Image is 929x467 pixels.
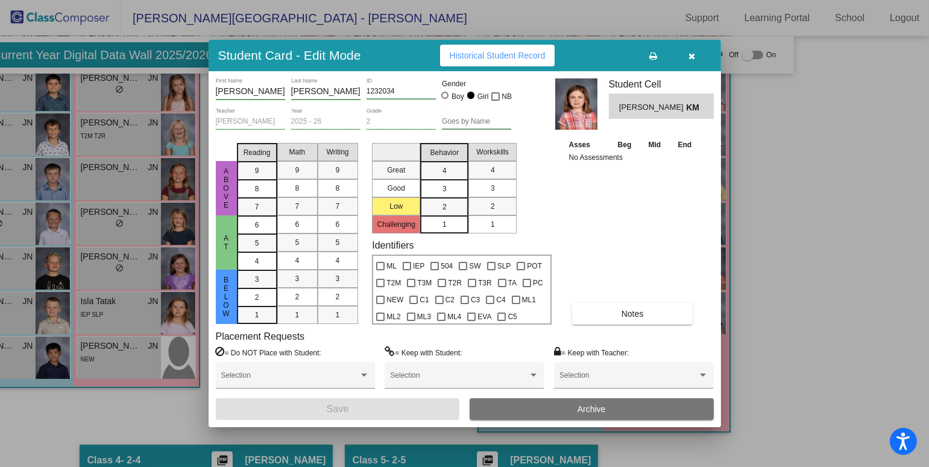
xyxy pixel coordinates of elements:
[448,276,462,290] span: T2R
[336,237,340,248] span: 5
[336,201,340,212] span: 7
[417,276,432,290] span: T3M
[622,309,644,319] span: Notes
[566,151,701,164] td: No Assessments
[430,147,459,158] span: Behavior
[417,310,431,324] span: ML3
[440,45,555,66] button: Historical Student Record
[554,346,629,358] label: = Keep with Teacher:
[491,201,495,212] span: 2
[442,202,447,212] span: 2
[491,165,495,176] span: 4
[255,274,259,285] span: 3
[255,310,259,320] span: 1
[221,276,231,318] span: Below
[255,165,259,176] span: 9
[578,404,606,414] span: Archive
[295,291,300,302] span: 2
[609,78,714,90] h3: Student Cell
[386,293,403,307] span: NEW
[420,293,429,307] span: C1
[491,219,495,230] span: 1
[295,183,300,194] span: 8
[527,259,542,273] span: POT
[533,276,543,290] span: PC
[508,310,517,324] span: C5
[477,310,491,324] span: EVA
[469,259,480,273] span: SW
[496,293,505,307] span: C4
[446,293,455,307] span: C2
[221,167,231,209] span: ABove
[221,234,231,251] span: At
[471,293,480,307] span: C3
[216,346,321,358] label: = Do NOT Place with Student:
[497,259,511,273] span: SLP
[255,220,259,230] span: 6
[372,240,414,251] label: Identifiers
[216,118,285,126] input: teacher
[442,165,447,176] span: 4
[295,201,300,212] span: 7
[327,404,348,414] span: Save
[216,398,460,420] button: Save
[255,202,259,212] span: 7
[413,259,424,273] span: IEP
[295,273,300,284] span: 3
[442,183,447,194] span: 3
[336,273,340,284] span: 3
[441,259,453,273] span: 504
[291,118,361,126] input: year
[386,259,397,273] span: ML
[522,293,536,307] span: ML1
[336,310,340,320] span: 1
[470,398,714,420] button: Archive
[326,147,348,157] span: Writing
[669,138,701,151] th: End
[295,219,300,230] span: 6
[336,165,340,176] span: 9
[255,238,259,249] span: 5
[218,48,361,63] h3: Student Card - Edit Mode
[336,291,340,302] span: 2
[442,118,511,126] input: goes by name
[336,183,340,194] span: 8
[572,303,693,325] button: Notes
[295,165,300,176] span: 9
[386,276,401,290] span: T2M
[442,219,447,230] span: 1
[476,147,509,157] span: Workskills
[450,51,546,60] span: Historical Student Record
[566,138,609,151] th: Asses
[447,310,461,324] span: ML4
[491,183,495,194] span: 3
[295,310,300,320] span: 1
[619,101,686,114] span: [PERSON_NAME]
[385,346,462,358] label: = Keep with Student:
[640,138,669,151] th: Mid
[478,276,492,290] span: T3R
[255,256,259,267] span: 4
[367,87,436,96] input: Enter ID
[216,331,305,342] label: Placement Requests
[609,138,640,151] th: Beg
[289,147,306,157] span: Math
[451,91,464,102] div: Boy
[442,78,511,89] mat-label: Gender
[336,219,340,230] span: 6
[502,89,512,104] span: NB
[367,118,436,126] input: grade
[386,310,400,324] span: ML2
[255,183,259,194] span: 8
[477,91,489,102] div: Girl
[295,255,300,266] span: 4
[255,292,259,303] span: 2
[244,147,271,158] span: Reading
[686,101,703,114] span: KM
[295,237,300,248] span: 5
[336,255,340,266] span: 4
[508,276,517,290] span: TA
